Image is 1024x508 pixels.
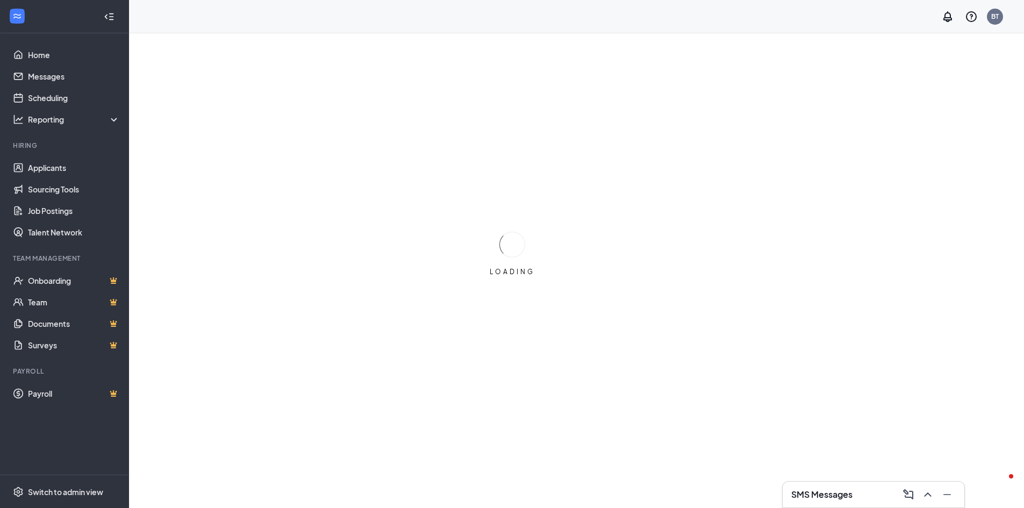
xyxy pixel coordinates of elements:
[28,178,120,200] a: Sourcing Tools
[791,489,853,500] h3: SMS Messages
[991,12,999,21] div: BT
[13,141,118,150] div: Hiring
[13,114,24,125] svg: Analysis
[13,486,24,497] svg: Settings
[965,10,978,23] svg: QuestionInfo
[28,114,120,125] div: Reporting
[28,66,120,87] a: Messages
[13,254,118,263] div: Team Management
[28,221,120,243] a: Talent Network
[28,157,120,178] a: Applicants
[28,334,120,356] a: SurveysCrown
[987,471,1013,497] iframe: Intercom live chat
[941,488,954,501] svg: Minimize
[12,11,23,22] svg: WorkstreamLogo
[104,11,114,22] svg: Collapse
[28,270,120,291] a: OnboardingCrown
[900,486,917,503] button: ComposeMessage
[902,488,915,501] svg: ComposeMessage
[485,267,539,276] div: LOADING
[28,383,120,404] a: PayrollCrown
[921,488,934,501] svg: ChevronUp
[13,367,118,376] div: Payroll
[28,44,120,66] a: Home
[939,486,956,503] button: Minimize
[28,291,120,313] a: TeamCrown
[28,200,120,221] a: Job Postings
[941,10,954,23] svg: Notifications
[28,486,103,497] div: Switch to admin view
[28,313,120,334] a: DocumentsCrown
[919,486,936,503] button: ChevronUp
[28,87,120,109] a: Scheduling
